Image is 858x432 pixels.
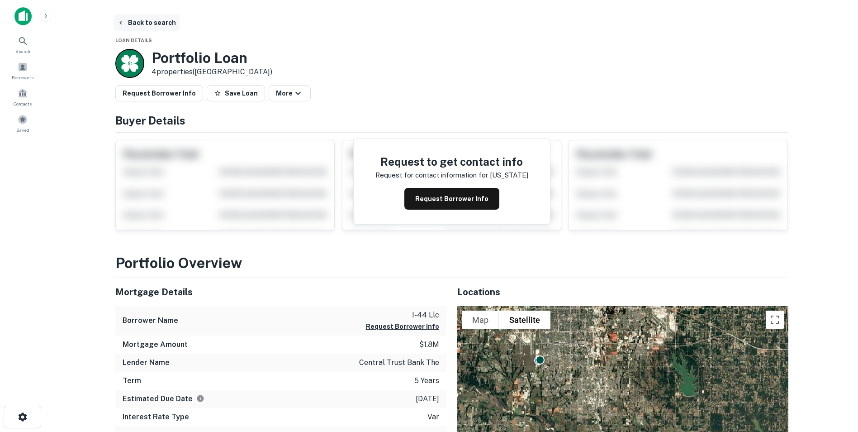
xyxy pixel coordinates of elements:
button: Show street map [462,311,499,329]
h3: Portfolio Overview [115,252,788,274]
button: Show satellite imagery [499,311,550,329]
h6: Term [123,375,141,386]
img: capitalize-icon.png [14,7,32,25]
p: var [427,412,439,422]
button: More [269,85,311,101]
button: Toggle fullscreen view [766,311,784,329]
p: [US_STATE] [490,170,528,181]
button: Request Borrower Info [115,85,203,101]
iframe: Chat Widget [813,360,858,403]
a: Search [3,32,43,57]
h4: Request to get contact info [375,154,528,170]
a: Borrowers [3,58,43,83]
a: Contacts [3,85,43,109]
p: central trust bank the [359,357,439,368]
button: Back to search [114,14,180,31]
h6: Interest Rate Type [123,412,189,422]
span: Saved [16,126,29,134]
h6: Mortgage Amount [123,339,188,350]
button: Save Loan [207,85,265,101]
svg: Estimate is based on a standard schedule for this type of loan. [196,394,204,403]
h6: Borrower Name [123,315,178,326]
h5: Locations [457,285,788,299]
h6: Lender Name [123,357,170,368]
p: [DATE] [416,394,439,404]
h4: Buyer Details [115,112,788,129]
p: i-44 llc [366,310,439,321]
h6: Estimated Due Date [123,394,204,404]
button: Request Borrower Info [366,321,439,332]
span: Loan Details [115,38,152,43]
h3: Portfolio Loan [152,49,272,67]
a: Saved [3,111,43,135]
button: Request Borrower Info [404,188,499,210]
span: Borrowers [12,74,33,81]
span: Search [15,48,30,55]
p: $1.8m [419,339,439,350]
p: 5 years [414,375,439,386]
h5: Mortgage Details [115,285,446,299]
span: Contacts [14,100,32,107]
p: 4 properties ([GEOGRAPHIC_DATA]) [152,67,272,77]
p: Request for contact information for [375,170,488,181]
